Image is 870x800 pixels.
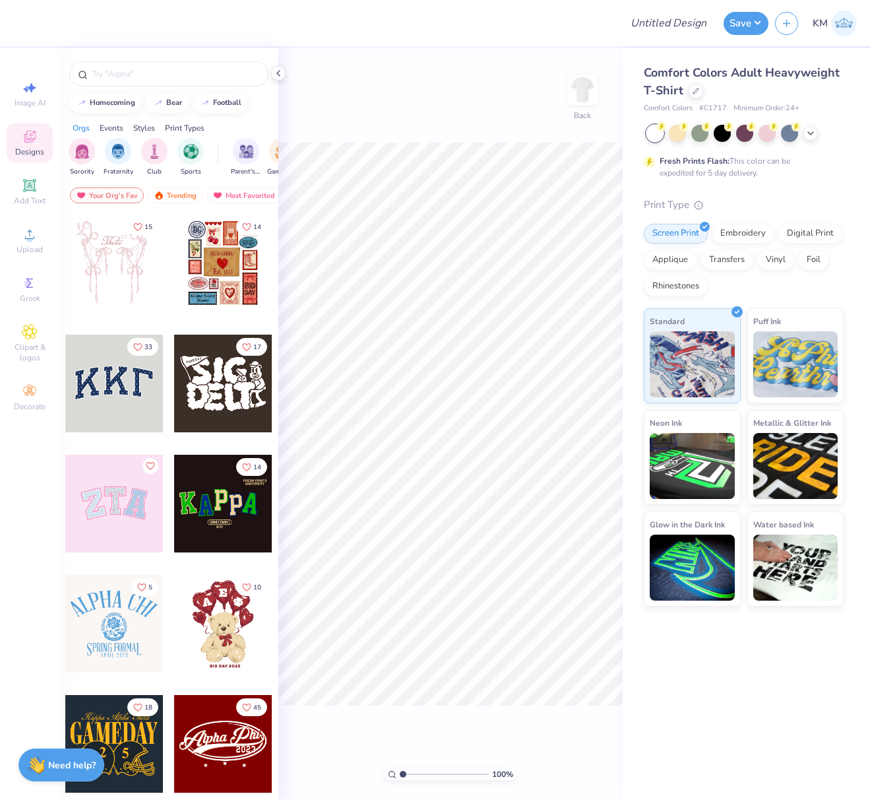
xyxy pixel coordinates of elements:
[90,99,135,106] div: homecoming
[15,98,46,108] span: Image AI
[181,167,201,177] span: Sports
[253,224,261,230] span: 14
[127,698,158,716] button: Like
[154,191,164,200] img: trending.gif
[644,65,840,98] span: Comfort Colors Adult Heavyweight T-Shirt
[267,167,297,177] span: Game Day
[569,77,596,103] img: Back
[650,517,725,531] span: Glow in the Dark Ink
[144,704,152,711] span: 18
[644,250,697,270] div: Applique
[75,144,90,159] img: Sorority Image
[16,244,43,255] span: Upload
[141,138,168,177] button: filter button
[798,250,829,270] div: Foil
[650,433,735,499] img: Neon Ink
[236,698,267,716] button: Like
[753,517,814,531] span: Water based Ink
[574,110,591,121] div: Back
[724,12,768,35] button: Save
[753,314,781,328] span: Puff Ink
[644,197,844,213] div: Print Type
[7,342,53,363] span: Clipart & logos
[236,578,267,596] button: Like
[212,191,223,200] img: most_fav.gif
[492,768,513,780] span: 100 %
[14,401,46,412] span: Decorate
[70,167,94,177] span: Sorority
[177,138,204,177] button: filter button
[753,416,831,430] span: Metallic & Glitter Ink
[104,138,133,177] div: filter for Fraternity
[111,144,125,159] img: Fraternity Image
[70,187,144,203] div: Your Org's Fav
[165,122,204,134] div: Print Types
[15,147,44,157] span: Designs
[14,195,46,206] span: Add Text
[69,138,95,177] button: filter button
[650,535,735,601] img: Glow in the Dark Ink
[231,138,261,177] button: filter button
[100,122,123,134] div: Events
[142,458,158,474] button: Like
[69,138,95,177] div: filter for Sorority
[146,93,188,113] button: bear
[91,67,260,81] input: Try "Alpha"
[200,99,210,107] img: trend_line.gif
[660,156,730,166] strong: Fresh Prints Flash:
[73,122,90,134] div: Orgs
[76,191,86,200] img: most_fav.gif
[267,138,297,177] button: filter button
[131,578,158,596] button: Like
[147,144,162,159] img: Club Image
[104,138,133,177] button: filter button
[650,331,735,397] img: Standard
[127,218,158,236] button: Like
[699,103,727,114] span: # C1717
[141,138,168,177] div: filter for Club
[831,11,857,36] img: Katrina Mae Mijares
[183,144,199,159] img: Sports Image
[177,138,204,177] div: filter for Sports
[69,93,141,113] button: homecoming
[753,433,838,499] img: Metallic & Glitter Ink
[733,103,799,114] span: Minimum Order: 24 +
[753,331,838,397] img: Puff Ink
[813,11,857,36] a: KM
[48,759,96,772] strong: Need help?
[644,277,708,296] div: Rhinestones
[104,167,133,177] span: Fraternity
[644,224,708,244] div: Screen Print
[148,187,202,203] div: Trending
[144,224,152,230] span: 15
[650,314,685,328] span: Standard
[236,338,267,356] button: Like
[236,218,267,236] button: Like
[267,138,297,177] div: filter for Game Day
[253,584,261,591] span: 10
[650,416,682,430] span: Neon Ink
[20,293,40,304] span: Greek
[778,224,842,244] div: Digital Print
[236,458,267,476] button: Like
[193,93,247,113] button: football
[148,584,152,591] span: 5
[757,250,794,270] div: Vinyl
[213,99,241,106] div: football
[77,99,87,107] img: trend_line.gif
[660,155,822,179] div: This color can be expedited for 5 day delivery.
[127,338,158,356] button: Like
[133,122,155,134] div: Styles
[231,167,261,177] span: Parent's Weekend
[253,464,261,471] span: 14
[239,144,254,159] img: Parent's Weekend Image
[253,704,261,711] span: 45
[753,535,838,601] img: Water based Ink
[275,144,290,159] img: Game Day Image
[644,103,693,114] span: Comfort Colors
[153,99,164,107] img: trend_line.gif
[206,187,281,203] div: Most Favorited
[620,10,717,36] input: Untitled Design
[253,344,261,350] span: 17
[700,250,753,270] div: Transfers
